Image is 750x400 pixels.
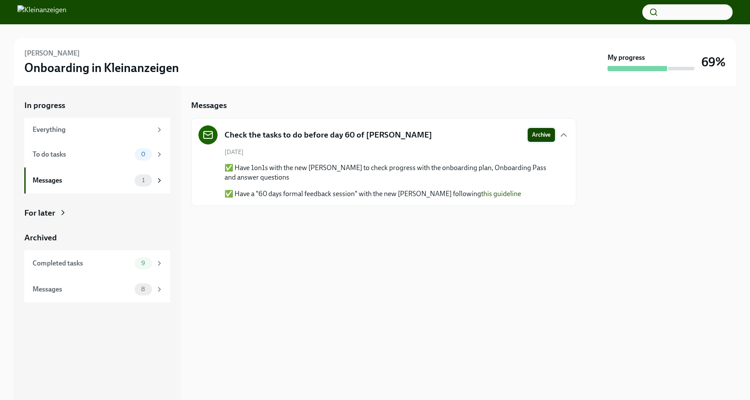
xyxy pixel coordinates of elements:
h6: [PERSON_NAME] [24,49,80,58]
a: In progress [24,100,170,111]
h3: 69% [701,54,726,70]
div: For later [24,207,55,219]
a: Messages8 [24,276,170,302]
button: Archive [528,128,555,142]
span: 8 [136,286,150,292]
a: Everything [24,118,170,141]
a: Messages1 [24,167,170,193]
a: Completed tasks9 [24,250,170,276]
h3: Onboarding in Kleinanzeigen [24,60,179,75]
strong: My progress [608,53,645,62]
div: Messages [33,176,131,185]
img: Kleinanzeigen [17,5,66,19]
h5: Messages [191,100,227,111]
div: Everything [33,125,152,134]
span: [DATE] [225,148,244,156]
span: Archive [532,131,551,139]
span: 1 [137,177,150,184]
p: ✅ Have a "60 days formal feedback session" with the new [PERSON_NAME] following [225,189,555,199]
div: Messages [33,285,131,294]
a: Archived [24,232,170,243]
span: 0 [136,151,151,157]
div: To do tasks [33,150,131,159]
h5: Check the tasks to do before day 60 of [PERSON_NAME] [225,129,432,141]
a: this guideline [481,190,521,198]
p: ✅ Have 1on1s with the new [PERSON_NAME] to check progress with the onboarding plan, Onboarding Pa... [225,163,555,182]
div: Completed tasks [33,259,131,268]
span: 9 [136,260,150,266]
a: To do tasks0 [24,141,170,167]
a: For later [24,207,170,219]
